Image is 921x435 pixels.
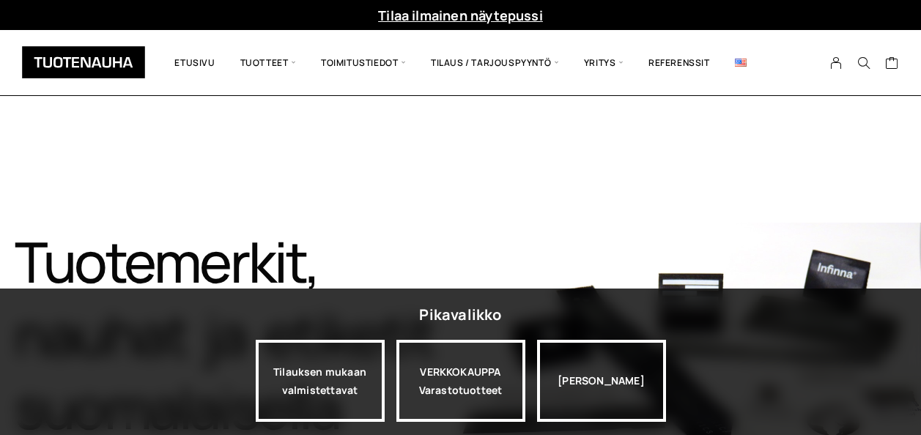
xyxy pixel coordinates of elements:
[228,41,308,84] span: Tuotteet
[572,41,636,84] span: Yritys
[378,7,543,24] a: Tilaa ilmainen näytepussi
[308,41,418,84] span: Toimitustiedot
[418,41,572,84] span: Tilaus / Tarjouspyyntö
[822,56,851,70] a: My Account
[885,56,899,73] a: Cart
[256,340,385,422] a: Tilauksen mukaan valmistettavat
[22,46,145,78] img: Tuotenauha Oy
[537,340,666,422] div: [PERSON_NAME]
[396,340,525,422] a: VERKKOKAUPPAVarastotuotteet
[396,340,525,422] div: VERKKOKAUPPA Varastotuotteet
[850,56,878,70] button: Search
[735,59,747,67] img: English
[636,41,722,84] a: Referenssit
[419,302,501,328] div: Pikavalikko
[162,41,227,84] a: Etusivu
